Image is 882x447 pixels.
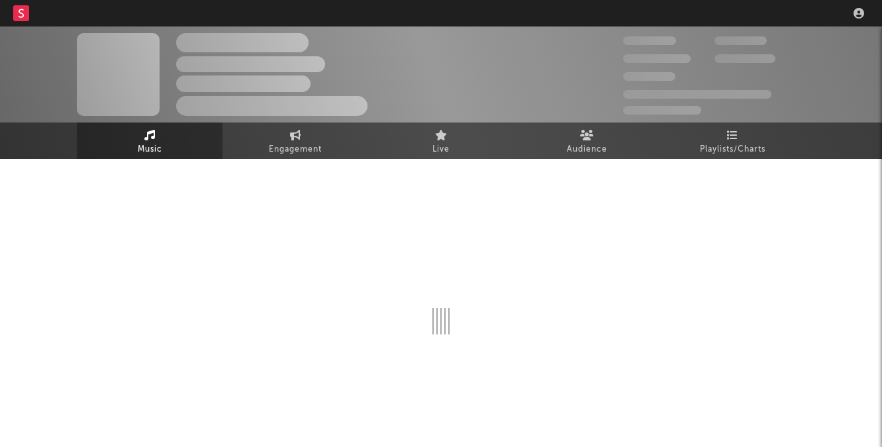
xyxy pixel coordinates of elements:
[623,90,771,99] span: 50,000,000 Monthly Listeners
[514,123,660,159] a: Audience
[714,36,767,45] span: 100,000
[623,106,701,115] span: Jump Score: 85.0
[567,142,607,158] span: Audience
[700,142,765,158] span: Playlists/Charts
[77,123,222,159] a: Music
[623,72,675,81] span: 100,000
[138,142,162,158] span: Music
[269,142,322,158] span: Engagement
[222,123,368,159] a: Engagement
[714,54,775,63] span: 1,000,000
[623,54,691,63] span: 50,000,000
[623,36,676,45] span: 300,000
[660,123,805,159] a: Playlists/Charts
[432,142,450,158] span: Live
[368,123,514,159] a: Live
